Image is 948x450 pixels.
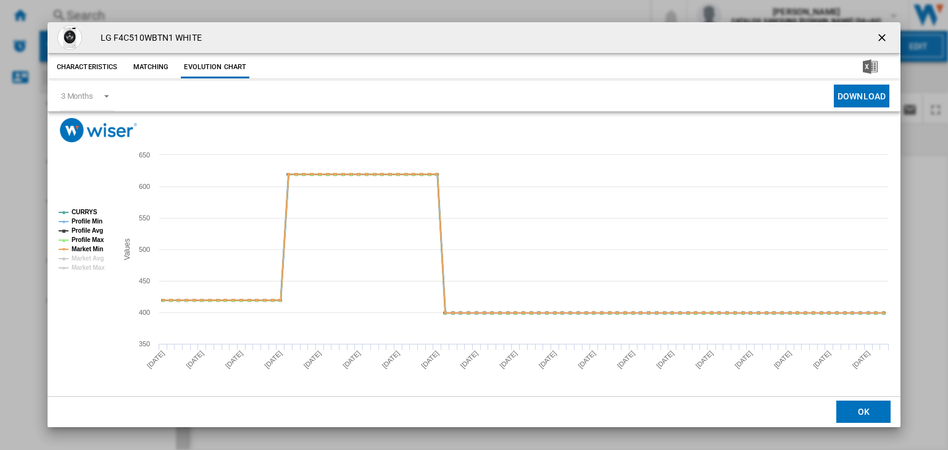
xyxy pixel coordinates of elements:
img: excel-24x24.png [863,59,878,74]
tspan: Market Min [72,246,103,252]
tspan: Profile Max [72,236,104,243]
button: Characteristics [54,56,121,78]
tspan: 650 [139,151,150,159]
tspan: [DATE] [185,349,205,369]
tspan: Market Max [72,264,105,271]
tspan: 500 [139,246,150,253]
h4: LG F4C510WBTN1 WHITE [94,32,202,44]
tspan: [DATE] [224,349,244,369]
tspan: [DATE] [733,349,754,369]
tspan: [DATE] [146,349,166,369]
button: Matching [123,56,178,78]
tspan: CURRYS [72,209,98,215]
tspan: [DATE] [263,349,283,369]
tspan: [DATE] [498,349,518,369]
tspan: [DATE] [655,349,675,369]
md-dialog: Product popup [48,22,900,427]
tspan: [DATE] [694,349,715,369]
tspan: [DATE] [341,349,362,369]
tspan: [DATE] [538,349,558,369]
tspan: [DATE] [812,349,832,369]
tspan: [DATE] [302,349,323,369]
tspan: 450 [139,277,150,285]
tspan: [DATE] [381,349,401,369]
tspan: [DATE] [616,349,636,369]
tspan: Market Avg [72,255,104,262]
button: getI18NText('BUTTONS.CLOSE_DIALOG') [871,25,896,50]
tspan: Profile Avg [72,227,103,234]
tspan: [DATE] [773,349,793,369]
div: 3 Months [61,91,93,101]
tspan: [DATE] [420,349,440,369]
button: Download [834,85,889,107]
tspan: 600 [139,183,150,190]
ng-md-icon: getI18NText('BUTTONS.CLOSE_DIALOG') [876,31,891,46]
tspan: Profile Min [72,218,102,225]
img: logo_wiser_300x94.png [60,118,137,142]
tspan: 350 [139,340,150,348]
tspan: 400 [139,309,150,316]
tspan: [DATE] [850,349,871,369]
button: Download in Excel [843,56,897,78]
tspan: 550 [139,214,150,222]
button: OK [836,401,891,423]
tspan: [DATE] [459,349,480,369]
tspan: Values [122,238,131,260]
img: 10254608 [57,25,82,50]
tspan: [DATE] [576,349,597,369]
button: Evolution chart [181,56,249,78]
